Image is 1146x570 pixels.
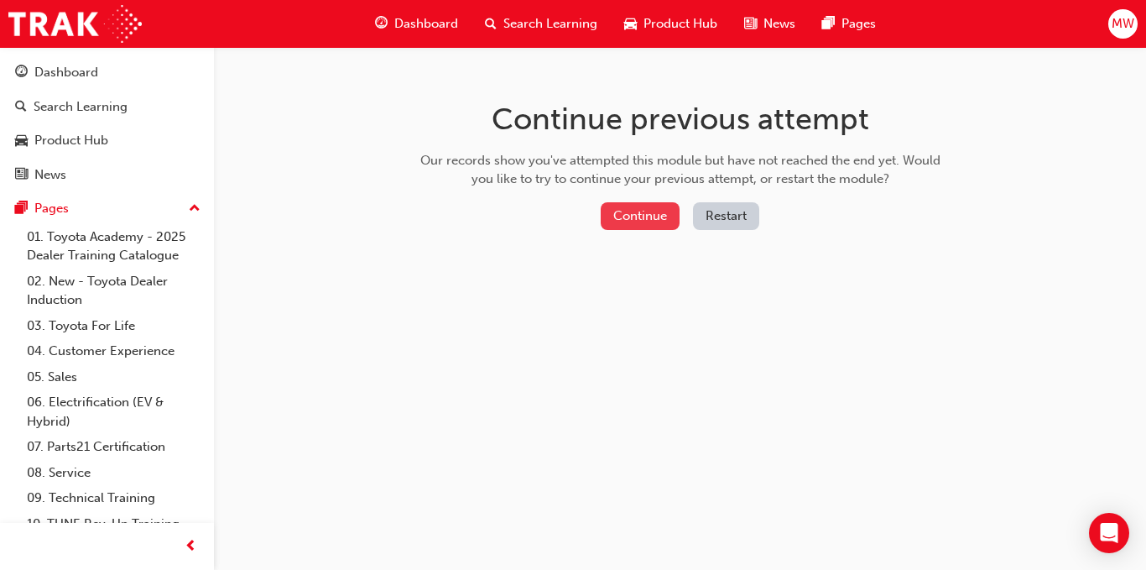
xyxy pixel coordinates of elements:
[34,63,98,82] div: Dashboard
[15,100,27,115] span: search-icon
[34,131,108,150] div: Product Hub
[362,7,471,41] a: guage-iconDashboard
[394,14,458,34] span: Dashboard
[1108,9,1138,39] button: MW
[643,14,717,34] span: Product Hub
[503,14,597,34] span: Search Learning
[8,5,142,43] img: Trak
[7,57,207,88] a: Dashboard
[414,151,946,189] div: Our records show you've attempted this module but have not reached the end yet. Would you like to...
[414,101,946,138] h1: Continue previous attempt
[744,13,757,34] span: news-icon
[20,313,207,339] a: 03. Toyota For Life
[34,97,128,117] div: Search Learning
[471,7,611,41] a: search-iconSearch Learning
[20,364,207,390] a: 05. Sales
[822,13,835,34] span: pages-icon
[7,193,207,224] button: Pages
[763,14,795,34] span: News
[7,54,207,193] button: DashboardSearch LearningProduct HubNews
[20,224,207,269] a: 01. Toyota Academy - 2025 Dealer Training Catalogue
[20,511,207,537] a: 10. TUNE Rev-Up Training
[809,7,889,41] a: pages-iconPages
[601,202,680,230] button: Continue
[20,269,207,313] a: 02. New - Toyota Dealer Induction
[624,13,637,34] span: car-icon
[7,92,207,123] a: Search Learning
[20,485,207,511] a: 09. Technical Training
[1089,513,1129,553] div: Open Intercom Messenger
[20,460,207,486] a: 08. Service
[841,14,876,34] span: Pages
[7,125,207,156] a: Product Hub
[189,198,201,220] span: up-icon
[34,199,69,218] div: Pages
[15,201,28,217] span: pages-icon
[7,159,207,191] a: News
[1112,14,1134,34] span: MW
[693,202,759,230] button: Restart
[15,65,28,81] span: guage-icon
[15,168,28,183] span: news-icon
[611,7,731,41] a: car-iconProduct Hub
[15,133,28,149] span: car-icon
[731,7,809,41] a: news-iconNews
[185,536,197,557] span: prev-icon
[485,13,497,34] span: search-icon
[20,434,207,460] a: 07. Parts21 Certification
[34,165,66,185] div: News
[20,390,207,434] a: 06. Electrification (EV & Hybrid)
[20,338,207,364] a: 04. Customer Experience
[375,13,388,34] span: guage-icon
